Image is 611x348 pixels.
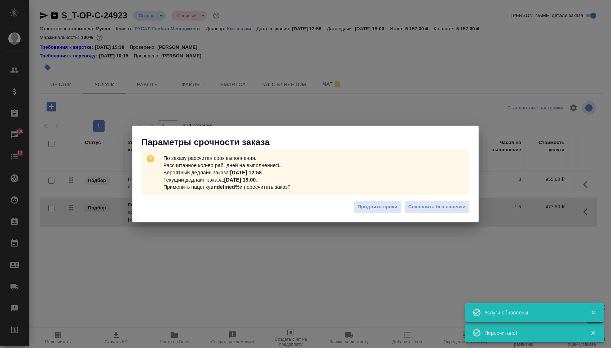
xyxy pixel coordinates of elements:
[484,309,580,316] div: Услуги обновлены
[161,152,293,193] p: По заказу рассчитан срок выполнения. Рассчитанное кол-во раб. дней на выполнение: . Вероятный дед...
[358,203,397,211] span: Продлить сроки
[141,136,479,148] p: Параметры срочности заказа
[224,177,256,183] b: [DATE] 18:00
[586,330,601,336] button: Закрыть
[230,170,262,175] b: [DATE] 12:58
[404,201,470,213] button: Сохранить без наценки
[354,201,401,213] button: Продлить сроки
[484,329,580,336] div: Пересчитано!
[586,309,601,316] button: Закрыть
[211,184,240,190] b: undefined%
[277,162,280,168] b: 1
[408,203,466,211] span: Сохранить без наценки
